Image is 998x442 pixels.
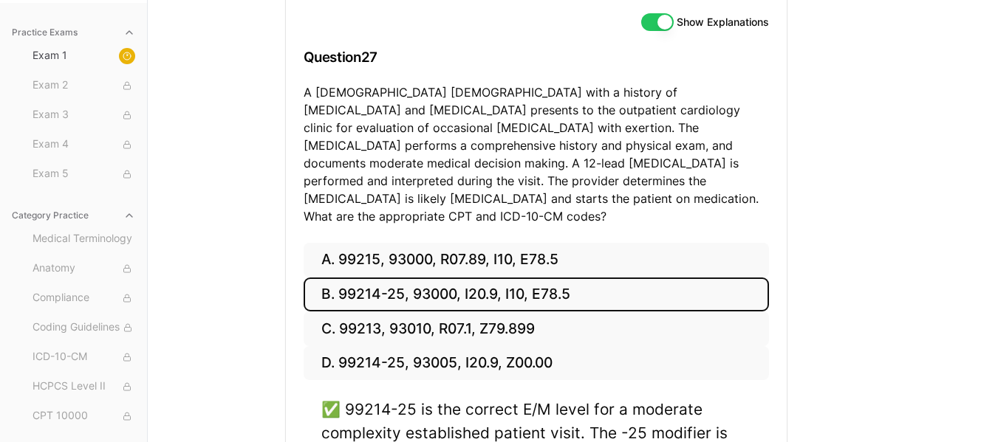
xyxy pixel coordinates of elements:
[27,345,141,369] button: ICD-10-CM
[33,107,135,123] span: Exam 3
[6,204,141,227] button: Category Practice
[27,227,141,251] button: Medical Terminology
[304,243,769,277] button: A. 99215, 93000, R07.89, I10, E78.5
[27,375,141,398] button: HCPCS Level II
[33,349,135,365] span: ICD-10-CM
[27,286,141,310] button: Compliance
[33,48,135,64] span: Exam 1
[33,260,135,277] span: Anatomy
[27,44,141,68] button: Exam 1
[304,277,769,312] button: B. 99214-25, 93000, I20.9, I10, E78.5
[27,316,141,339] button: Coding Guidelines
[33,137,135,153] span: Exam 4
[33,320,135,336] span: Coding Guidelines
[304,83,769,225] p: A [DEMOGRAPHIC_DATA] [DEMOGRAPHIC_DATA] with a history of [MEDICAL_DATA] and [MEDICAL_DATA] prese...
[27,74,141,97] button: Exam 2
[27,162,141,186] button: Exam 5
[33,408,135,424] span: CPT 10000
[27,133,141,156] button: Exam 4
[6,21,141,44] button: Practice Exams
[33,231,135,247] span: Medical Terminology
[27,404,141,428] button: CPT 10000
[27,257,141,280] button: Anatomy
[304,346,769,381] button: D. 99214-25, 93005, I20.9, Z00.00
[27,103,141,127] button: Exam 3
[304,35,769,79] h3: Question 27
[33,166,135,182] span: Exam 5
[33,290,135,306] span: Compliance
[677,17,769,27] label: Show Explanations
[304,311,769,346] button: C. 99213, 93010, R07.1, Z79.899
[33,77,135,94] span: Exam 2
[33,379,135,395] span: HCPCS Level II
